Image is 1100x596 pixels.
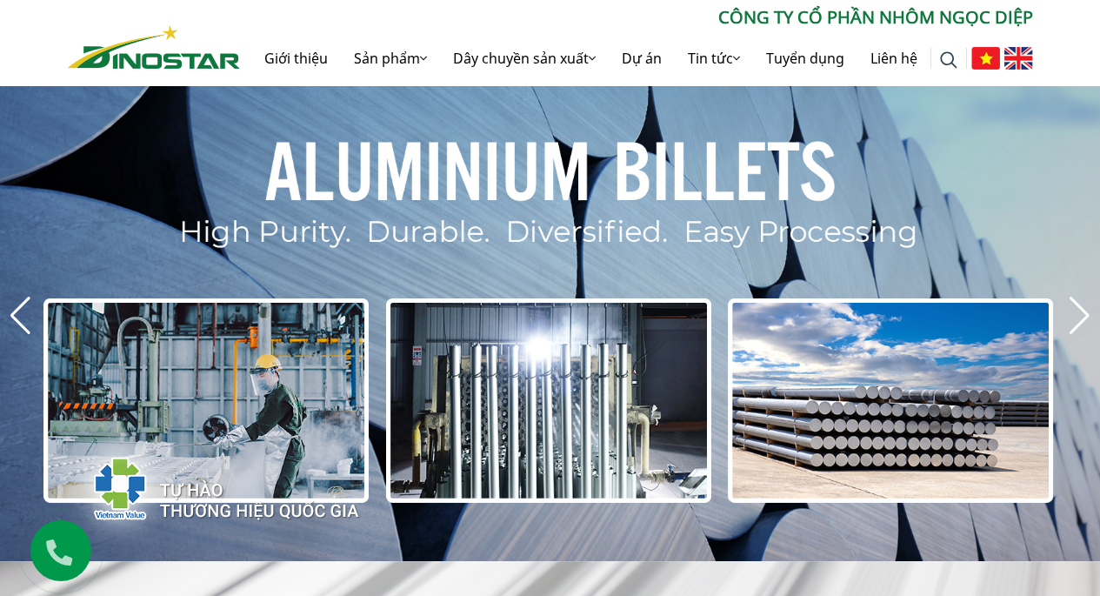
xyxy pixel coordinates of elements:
[857,30,930,86] a: Liên hệ
[9,297,32,335] div: Previous slide
[675,30,753,86] a: Tin tức
[251,30,341,86] a: Giới thiệu
[68,25,240,69] img: Nhôm Dinostar
[341,30,440,86] a: Sản phẩm
[1068,297,1091,335] div: Next slide
[971,47,1000,70] img: Tiếng Việt
[440,30,609,86] a: Dây chuyền sản xuất
[1004,47,1033,70] img: English
[753,30,857,86] a: Tuyển dụng
[68,22,240,68] a: Nhôm Dinostar
[240,4,1033,30] p: CÔNG TY CỔ PHẦN NHÔM NGỌC DIỆP
[42,425,362,544] img: thqg
[940,51,957,69] img: search
[609,30,675,86] a: Dự án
